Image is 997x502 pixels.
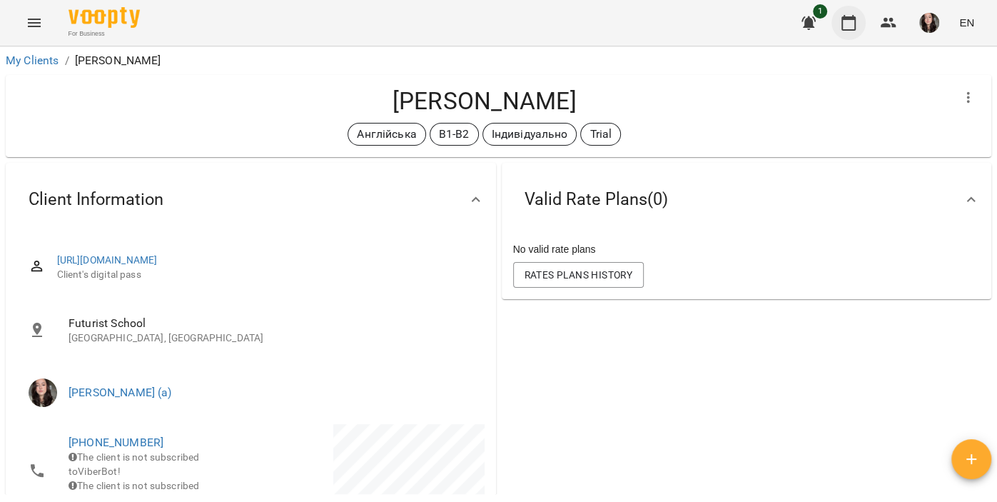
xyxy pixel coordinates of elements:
[510,239,983,259] div: No valid rate plans
[6,163,496,236] div: Client Information
[6,52,991,69] nav: breadcrumb
[430,123,479,146] div: В1-В2
[439,126,470,143] p: В1-В2
[513,262,644,288] button: Rates Plans History
[348,123,425,146] div: Англійська
[525,189,668,211] span: Valid Rate Plans ( 0 )
[502,163,992,236] div: Valid Rate Plans(0)
[69,331,473,346] p: [GEOGRAPHIC_DATA], [GEOGRAPHIC_DATA]
[29,189,163,211] span: Client Information
[75,52,161,69] p: [PERSON_NAME]
[6,54,59,67] a: My Clients
[69,315,473,332] span: Futurist School
[580,123,621,146] div: Trial
[29,378,57,407] img: Названова Марія Олегівна (а)
[589,126,612,143] p: Trial
[17,86,951,116] h4: [PERSON_NAME]
[57,254,158,266] a: [URL][DOMAIN_NAME]
[69,436,163,449] a: [PHONE_NUMBER]
[953,9,980,36] button: EN
[69,29,140,39] span: For Business
[492,126,568,143] p: Індивідуально
[69,451,199,477] span: The client is not subscribed to ViberBot!
[919,13,939,33] img: 1a20daea8e9f27e67610e88fbdc8bd8e.jpg
[482,123,577,146] div: Індивідуально
[69,7,140,28] img: Voopty Logo
[813,4,827,19] span: 1
[57,268,473,282] span: Client's digital pass
[959,15,974,30] span: EN
[525,266,632,283] span: Rates Plans History
[69,386,172,399] a: [PERSON_NAME] (а)
[357,126,416,143] p: Англійська
[17,6,51,40] button: Menu
[64,52,69,69] li: /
